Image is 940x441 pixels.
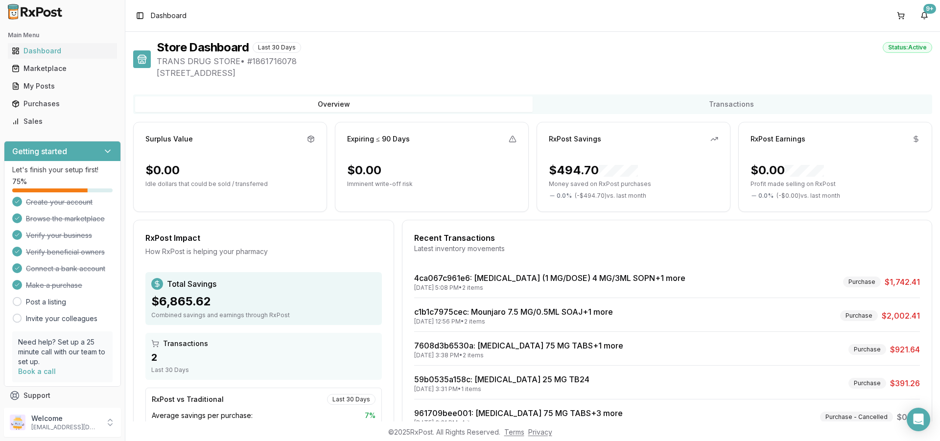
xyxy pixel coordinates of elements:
[414,273,685,283] a: 4ca067c961e6: [MEDICAL_DATA] (1 MG/DOSE) 4 MG/3ML SOPN+1 more
[327,394,376,405] div: Last 30 Days
[12,46,113,56] div: Dashboard
[8,77,117,95] a: My Posts
[820,412,893,422] div: Purchase - Cancelled
[12,99,113,109] div: Purchases
[152,395,224,404] div: RxPost vs Traditional
[12,81,113,91] div: My Posts
[145,134,193,144] div: Surplus Value
[414,385,589,393] div: [DATE] 3:31 PM • 1 items
[751,162,824,178] div: $0.00
[414,374,589,384] a: 59b0535a158c: [MEDICAL_DATA] 25 MG TB24
[151,11,187,21] nav: breadcrumb
[916,8,932,23] button: 9+
[157,40,249,55] h1: Store Dashboard
[8,95,117,113] a: Purchases
[31,423,99,431] p: [EMAIL_ADDRESS][DOMAIN_NAME]
[4,96,121,112] button: Purchases
[504,428,524,436] a: Terms
[414,307,613,317] a: c1b1c7975cec: Mounjaro 7.5 MG/0.5ML SOAJ+1 more
[151,11,187,21] span: Dashboard
[151,350,376,364] div: 2
[18,337,107,367] p: Need help? Set up a 25 minute call with our team to set up.
[414,244,920,254] div: Latest inventory movements
[557,192,572,200] span: 0.0 %
[897,411,920,423] span: $0.00
[882,310,920,322] span: $2,002.41
[152,411,253,420] span: Average savings per purchase:
[414,341,623,350] a: 7608d3b6530a: [MEDICAL_DATA] 75 MG TABS+1 more
[414,318,613,325] div: [DATE] 12:56 PM • 2 items
[26,197,93,207] span: Create your account
[8,60,117,77] a: Marketplace
[776,192,840,200] span: ( - $0.00 ) vs. last month
[10,415,25,430] img: User avatar
[848,344,886,355] div: Purchase
[414,232,920,244] div: Recent Transactions
[26,297,66,307] a: Post a listing
[151,294,376,309] div: $6,865.62
[885,276,920,288] span: $1,742.41
[26,231,92,240] span: Verify your business
[4,43,121,59] button: Dashboard
[883,42,932,53] div: Status: Active
[26,247,105,257] span: Verify beneficial owners
[145,180,315,188] p: Idle dollars that could be sold / transferred
[347,180,517,188] p: Imminent write-off risk
[4,114,121,129] button: Sales
[18,367,56,375] a: Book a call
[840,310,878,321] div: Purchase
[151,311,376,319] div: Combined savings and earnings through RxPost
[549,162,638,178] div: $494.70
[907,408,930,431] div: Open Intercom Messenger
[414,284,685,292] div: [DATE] 5:08 PM • 2 items
[12,177,27,186] span: 75 %
[843,277,881,287] div: Purchase
[8,42,117,60] a: Dashboard
[145,232,382,244] div: RxPost Impact
[26,264,105,274] span: Connect a bank account
[549,134,601,144] div: RxPost Savings
[751,180,920,188] p: Profit made selling on RxPost
[758,192,774,200] span: 0.0 %
[4,4,67,20] img: RxPost Logo
[414,419,623,427] div: [DATE] 3:31 PM • 4 items
[8,31,117,39] h2: Main Menu
[157,55,932,67] span: TRANS DRUG STORE • # 1861716078
[167,278,216,290] span: Total Savings
[923,4,936,14] div: 9+
[145,162,180,178] div: $0.00
[151,366,376,374] div: Last 30 Days
[163,339,208,348] span: Transactions
[347,134,410,144] div: Expiring ≤ 90 Days
[848,378,886,389] div: Purchase
[347,162,381,178] div: $0.00
[31,414,99,423] p: Welcome
[890,344,920,355] span: $921.64
[414,351,623,359] div: [DATE] 3:38 PM • 2 items
[528,428,552,436] a: Privacy
[157,67,932,79] span: [STREET_ADDRESS]
[12,64,113,73] div: Marketplace
[12,145,67,157] h3: Getting started
[533,96,930,112] button: Transactions
[8,113,117,130] a: Sales
[26,214,105,224] span: Browse the marketplace
[575,192,646,200] span: ( - $494.70 ) vs. last month
[365,411,376,420] span: 7 %
[4,78,121,94] button: My Posts
[135,96,533,112] button: Overview
[4,387,121,404] button: Support
[4,61,121,76] button: Marketplace
[253,42,301,53] div: Last 30 Days
[145,247,382,256] div: How RxPost is helping your pharmacy
[26,280,82,290] span: Make a purchase
[751,134,805,144] div: RxPost Earnings
[12,165,113,175] p: Let's finish your setup first!
[12,116,113,126] div: Sales
[890,377,920,389] span: $391.26
[26,314,97,324] a: Invite your colleagues
[414,408,623,418] a: 961709bee001: [MEDICAL_DATA] 75 MG TABS+3 more
[549,180,718,188] p: Money saved on RxPost purchases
